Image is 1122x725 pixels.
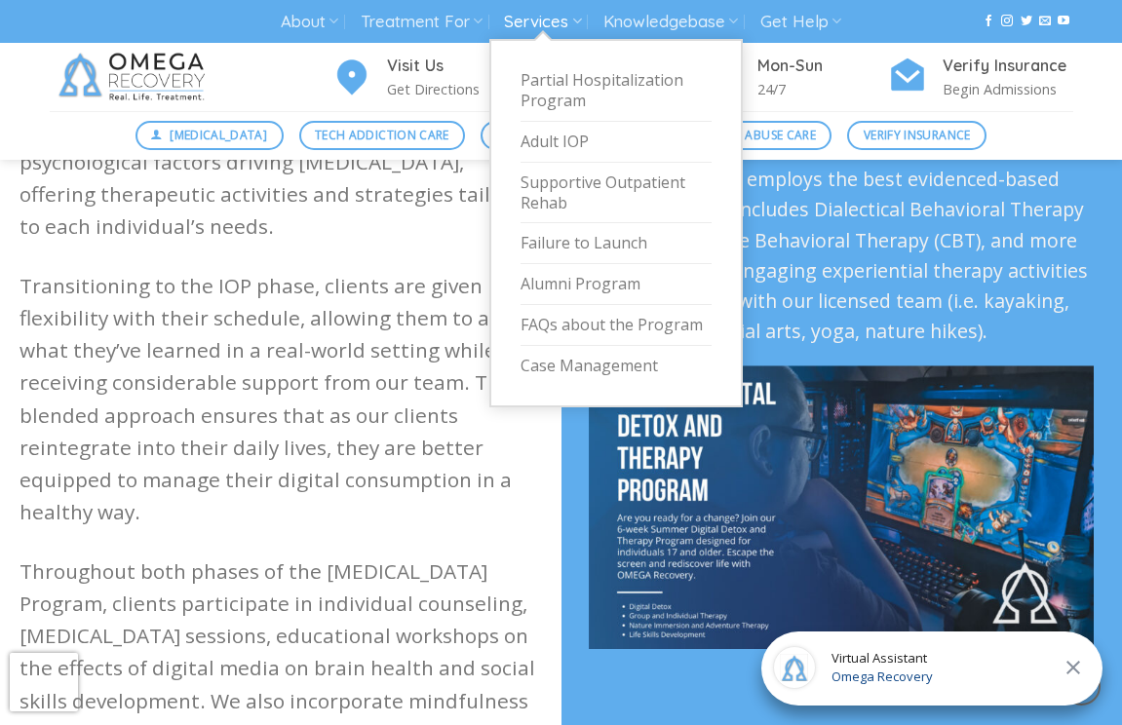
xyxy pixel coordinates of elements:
a: Mental Health Care [481,121,641,150]
a: Follow on YouTube [1058,15,1069,28]
h4: Mon-Sun [757,54,888,79]
a: Send us an email [1039,15,1051,28]
a: Alumni Program [521,264,712,305]
h4: Verify Insurance [943,54,1073,79]
a: Knowledgebase [603,4,738,40]
span: Substance Abuse Care [674,126,816,144]
a: FAQs about the Program [521,305,712,346]
a: Verify Insurance Begin Admissions [888,54,1073,101]
p: Get Directions [387,78,518,100]
a: Visit Us Get Directions [332,54,518,101]
a: Partial Hospitalization Program [521,60,712,122]
a: Follow on Twitter [1021,15,1032,28]
a: Failure to Launch [521,223,712,264]
p: Begin Admissions [943,78,1073,100]
a: [MEDICAL_DATA] [135,121,284,150]
p: Our program employs the best evidenced-based treatment and includes Dialectical Behavioral Therap... [589,164,1094,346]
span: Verify Insurance [864,126,971,144]
h4: Visit Us [387,54,518,79]
span: Tech Addiction Care [315,126,449,144]
a: Verify Insurance [847,121,987,150]
p: Transitioning to the IOP phase, clients are given more flexibility with their schedule, allowing ... [19,270,542,529]
a: Adult IOP [521,122,712,163]
img: Omega Recovery [50,43,220,111]
span: [MEDICAL_DATA] [170,126,267,144]
a: Follow on Instagram [1001,15,1013,28]
a: Supportive Outpatient Rehab [521,163,712,224]
a: Tech Addiction Care [299,121,466,150]
a: Substance Abuse Care [657,121,832,150]
p: 24/7 [757,78,888,100]
a: About [281,4,338,40]
a: Follow on Facebook [983,15,994,28]
a: Get Help [760,4,841,40]
a: Case Management [521,346,712,386]
a: Services [504,4,581,40]
a: Treatment For [361,4,483,40]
